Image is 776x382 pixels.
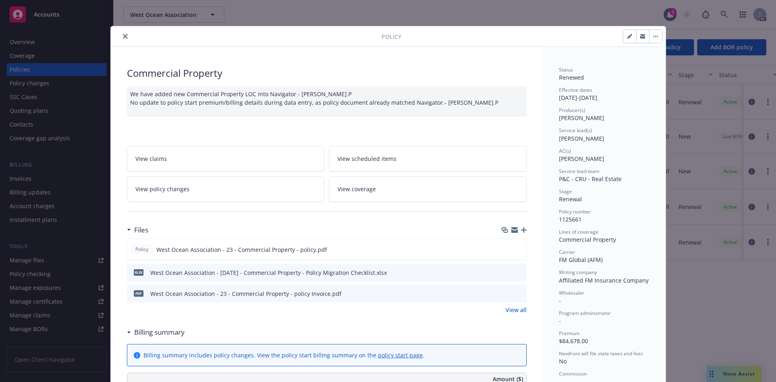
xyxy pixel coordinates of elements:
span: AC(s) [559,148,571,154]
span: View claims [135,154,167,163]
span: - [559,297,561,304]
h3: Billing summary [134,327,185,338]
span: Status [559,66,573,73]
span: Affiliated FM Insurance Company [559,276,649,284]
div: Billing summary [127,327,185,338]
button: close [120,32,130,41]
button: preview file [516,268,523,277]
span: Carrier [559,249,575,255]
span: West Ocean Association - 23 - Commercial Property - policy.pdf [156,245,327,254]
span: Lines of coverage [559,228,599,235]
span: [PERSON_NAME] [559,135,604,142]
span: xlsx [134,269,143,275]
span: FM Global (AFM) [559,256,603,264]
span: pdf [134,290,143,296]
div: We have added new Commercial Property LOC into Navigator - [PERSON_NAME].P No update to policy st... [127,87,527,117]
span: 1125661 [559,215,582,223]
span: View policy changes [135,185,190,193]
div: West Ocean Association - 23 - Commercial Property - policy Invoice.pdf [150,289,342,298]
span: Policy [382,32,401,41]
div: Billing summary includes policy changes. View the policy start billing summary on the . [143,351,424,359]
span: Service lead team [559,168,599,175]
div: Commercial Property [559,235,649,244]
span: View scheduled items [337,154,396,163]
span: Service lead(s) [559,127,592,134]
span: Policy [134,246,150,253]
span: Producer(s) [559,107,585,114]
span: No [559,357,567,365]
a: View scheduled items [329,146,527,171]
a: View all [506,306,527,314]
span: - [559,317,561,325]
span: Premium [559,330,580,337]
a: policy start page [378,351,423,359]
button: download file [503,245,509,254]
span: Writing company [559,269,597,276]
span: [PERSON_NAME] [559,155,604,163]
h3: Files [134,225,148,235]
div: West Ocean Association - [DATE] - Commercial Property - Policy Migration Checklist.xlsx [150,268,387,277]
span: Wholesaler [559,289,584,296]
span: Policy number [559,208,591,215]
button: preview file [516,245,523,254]
button: preview file [516,289,523,298]
span: Commission [559,370,587,377]
span: P&C - CRU - Real Estate [559,175,622,183]
span: Renewed [559,74,584,81]
span: Program administrator [559,310,611,317]
span: Effective dates [559,87,592,93]
div: Commercial Property [127,66,527,80]
div: Files [127,225,148,235]
a: View policy changes [127,176,325,202]
a: View coverage [329,176,527,202]
span: $84,678.00 [559,337,588,345]
button: download file [503,268,510,277]
div: [DATE] - [DATE] [559,87,649,102]
span: View coverage [337,185,376,193]
span: Renewal [559,195,582,203]
span: [PERSON_NAME] [559,114,604,122]
span: Newfront will file state taxes and fees [559,350,643,357]
button: download file [503,289,510,298]
a: View claims [127,146,325,171]
span: Stage [559,188,572,195]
